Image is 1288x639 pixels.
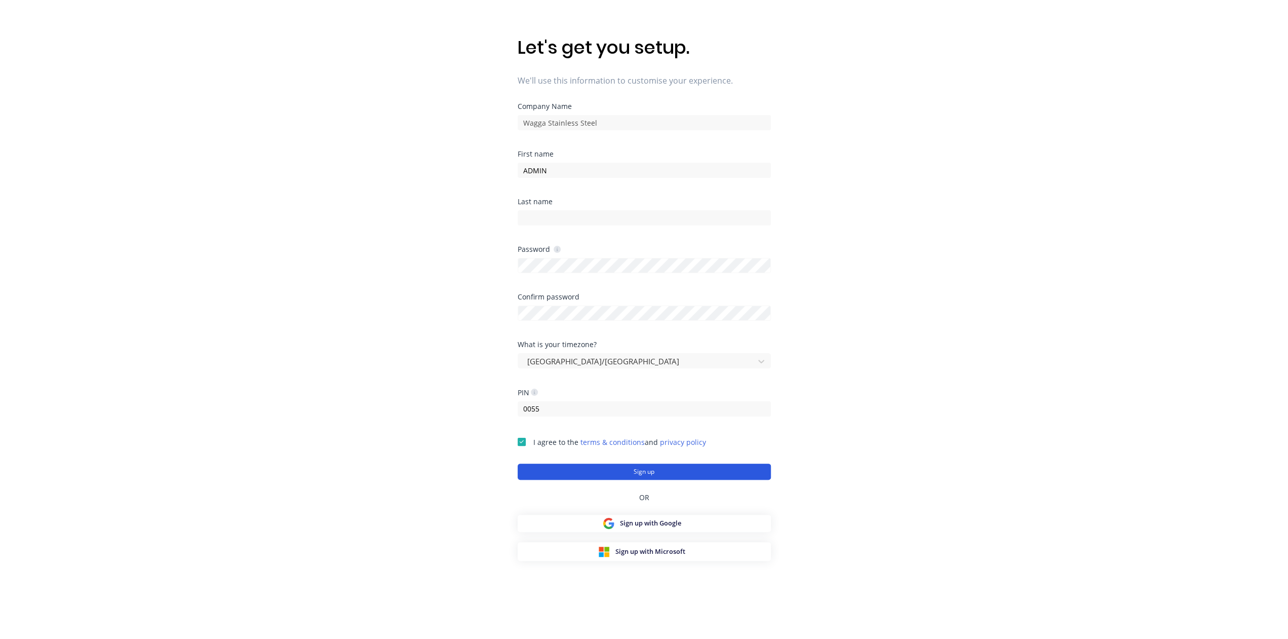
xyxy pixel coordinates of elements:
[620,518,681,528] span: Sign up with Google
[518,198,771,205] div: Last name
[518,244,561,254] div: Password
[518,293,771,300] div: Confirm password
[518,480,771,515] div: OR
[580,437,645,447] a: terms & conditions
[660,437,706,447] a: privacy policy
[518,103,771,110] div: Company Name
[518,151,771,158] div: First name
[518,388,538,397] div: PIN
[518,36,771,58] h1: Let's get you setup.
[518,542,771,561] button: Sign up with Microsoft
[518,515,771,532] button: Sign up with Google
[518,341,771,348] div: What is your timezone?
[533,437,706,447] span: I agree to the and
[518,74,771,87] span: We'll use this information to customise your experience.
[615,547,685,556] span: Sign up with Microsoft
[518,464,771,480] button: Sign up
